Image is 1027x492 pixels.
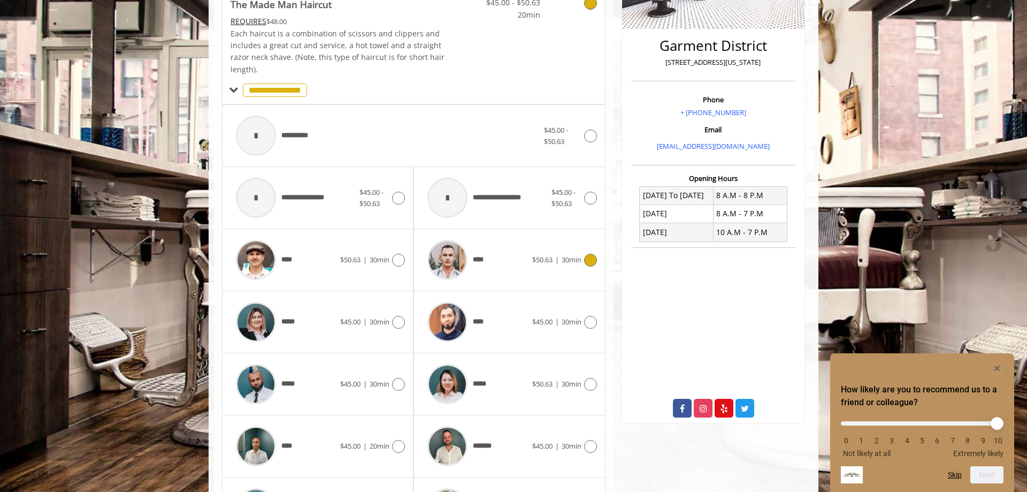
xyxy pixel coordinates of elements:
span: $45.00 - $50.63 [359,187,384,208]
li: 8 [962,436,973,445]
span: | [363,441,367,451]
td: [DATE] To [DATE] [640,186,714,205]
span: 30min [370,317,389,327]
span: | [363,317,367,327]
span: 20min [370,441,389,451]
li: 5 [917,436,928,445]
span: | [555,379,559,389]
span: Not likely at all [843,449,891,458]
td: [DATE] [640,205,714,223]
a: + [PHONE_NUMBER] [680,108,746,117]
span: This service needs some Advance to be paid before we block your appointment [231,16,266,26]
li: 3 [886,436,897,445]
button: Next question [970,466,1003,483]
h2: Garment District [634,38,793,54]
li: 6 [932,436,942,445]
a: [EMAIL_ADDRESS][DOMAIN_NAME] [657,141,770,151]
span: 30min [562,379,581,389]
div: How likely are you to recommend us to a friend or colleague? Select an option from 0 to 10, with ... [841,362,1003,483]
span: $50.63 [532,255,553,264]
div: $48.00 [231,16,446,27]
span: | [555,255,559,264]
span: 30min [370,255,389,264]
h3: Opening Hours [631,175,795,182]
button: Hide survey [991,362,1003,375]
li: 9 [978,436,988,445]
span: 30min [562,255,581,264]
span: $45.00 - $50.63 [544,125,568,146]
span: | [555,317,559,327]
li: 2 [871,436,882,445]
td: 8 A.M - 8 P.M [713,186,787,205]
span: $45.00 [532,441,553,451]
span: $50.63 [532,379,553,389]
li: 4 [902,436,913,445]
span: 30min [562,441,581,451]
td: 10 A.M - 7 P.M [713,223,787,241]
span: $45.00 [532,317,553,327]
li: 10 [993,436,1003,445]
li: 0 [841,436,852,445]
span: | [555,441,559,451]
span: $50.63 [340,255,361,264]
span: $45.00 [340,317,361,327]
h2: How likely are you to recommend us to a friend or colleague? Select an option from 0 to 10, with ... [841,383,1003,409]
span: 20min [477,9,540,21]
h3: Email [634,126,793,133]
button: Skip [948,471,962,479]
div: How likely are you to recommend us to a friend or colleague? Select an option from 0 to 10, with ... [841,413,1003,458]
p: [STREET_ADDRESS][US_STATE] [634,57,793,68]
h3: Phone [634,96,793,103]
span: Each haircut is a combination of scissors and clippers and includes a great cut and service, a ho... [231,28,444,74]
span: $45.00 [340,379,361,389]
span: Extremely likely [953,449,1003,458]
li: 1 [856,436,867,445]
span: 30min [562,317,581,327]
span: $45.00 - $50.63 [551,187,576,208]
span: 30min [370,379,389,389]
span: | [363,379,367,389]
span: $45.00 [340,441,361,451]
li: 7 [947,436,958,445]
td: 8 A.M - 7 P.M [713,205,787,223]
span: | [363,255,367,264]
td: [DATE] [640,223,714,241]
